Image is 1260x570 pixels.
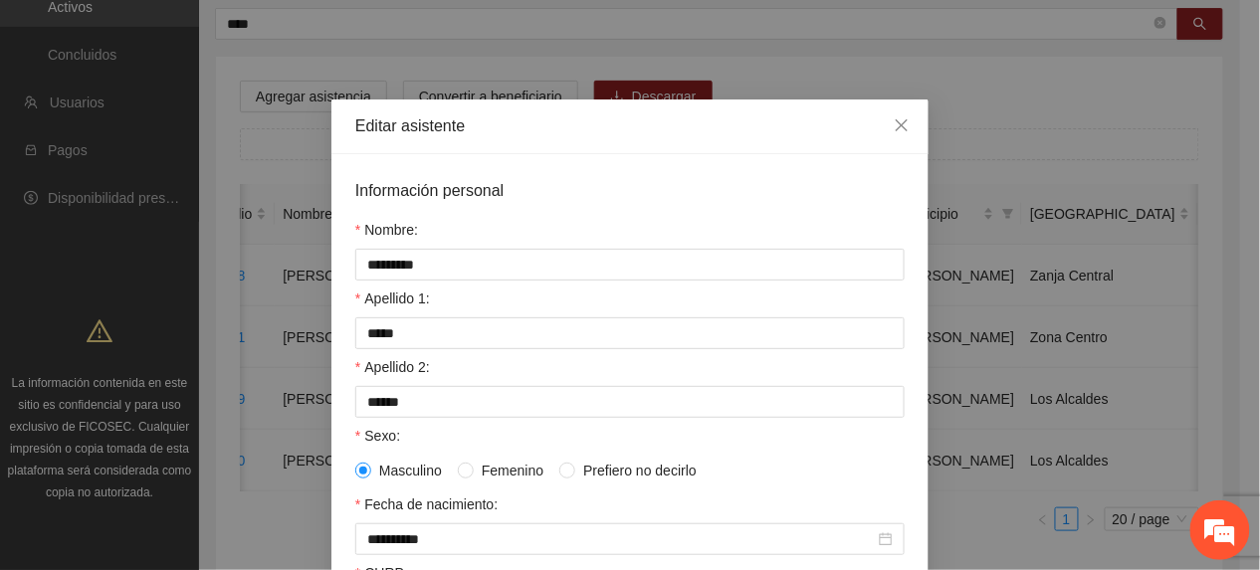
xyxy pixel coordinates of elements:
[875,99,929,153] button: Close
[371,460,450,481] span: Masculino
[115,178,275,379] span: Estamos en línea.
[367,528,875,550] input: Fecha de nacimiento:
[355,115,905,137] div: Editar asistente
[10,368,379,438] textarea: Escriba su mensaje y pulse “Intro”
[326,10,374,58] div: Minimizar ventana de chat en vivo
[355,317,905,349] input: Apellido 1:
[355,356,430,378] label: Apellido 2:
[355,249,905,281] input: Nombre:
[894,117,910,133] span: close
[355,219,418,241] label: Nombre:
[474,460,551,481] span: Femenino
[355,425,400,447] label: Sexo:
[355,178,504,203] span: Información personal
[355,493,498,515] label: Fecha de nacimiento:
[104,101,334,127] div: Chatee con nosotros ahora
[355,386,905,418] input: Apellido 2:
[575,460,705,481] span: Prefiero no decirlo
[355,287,430,309] label: Apellido 1:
